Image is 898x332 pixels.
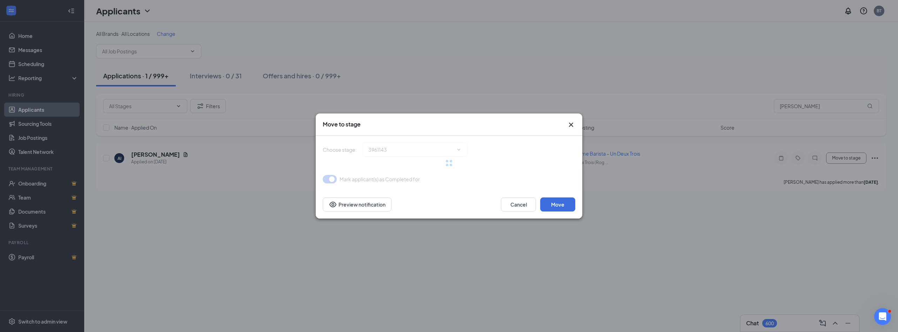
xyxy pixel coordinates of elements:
[323,197,391,211] button: Preview notificationEye
[501,197,536,211] button: Cancel
[323,121,361,128] h3: Move to stage
[540,197,575,211] button: Move
[874,308,891,325] iframe: Intercom live chat
[329,200,337,209] svg: Eye
[567,121,575,129] svg: Cross
[567,121,575,129] button: Close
